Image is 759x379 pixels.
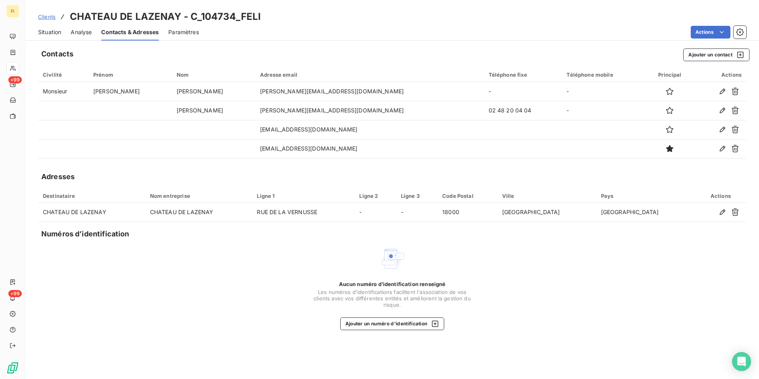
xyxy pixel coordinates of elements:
td: - [562,82,645,101]
td: [EMAIL_ADDRESS][DOMAIN_NAME] [255,139,484,158]
td: [PERSON_NAME] [172,101,255,120]
td: [PERSON_NAME] [172,82,255,101]
td: [GEOGRAPHIC_DATA] [497,203,596,222]
div: Adresse email [260,72,479,78]
div: Actions [699,72,742,78]
td: [GEOGRAPHIC_DATA] [596,203,695,222]
td: - [484,82,562,101]
span: Contacts & Adresses [101,28,159,36]
div: Civilité [43,72,84,78]
div: Téléphone mobile [566,72,641,78]
span: +99 [8,76,22,83]
a: +99 [6,78,19,91]
td: CHATEAU DE LAZENAY [145,203,252,222]
div: Nom entreprise [150,193,248,199]
a: Clients [38,13,56,21]
button: Ajouter un contact [683,48,749,61]
img: Empty state [379,246,405,271]
button: Actions [691,26,730,39]
td: [EMAIL_ADDRESS][DOMAIN_NAME] [255,120,484,139]
div: Code Postal [442,193,493,199]
span: Aucun numéro d’identification renseigné [339,281,446,287]
div: Ligne 3 [401,193,433,199]
div: Ville [502,193,591,199]
div: Actions [700,193,742,199]
span: Analyse [71,28,92,36]
span: Clients [38,14,56,20]
td: 02 48 20 04 04 [484,101,562,120]
button: Ajouter un numéro d’identification [340,317,445,330]
img: Logo LeanPay [6,362,19,374]
span: Les numéros d'identifications facilitent l'association de vos clients avec vos différentes entité... [313,289,472,308]
div: Destinataire [43,193,141,199]
td: [PERSON_NAME] [89,82,172,101]
span: +99 [8,290,22,297]
h5: Numéros d’identification [41,228,129,240]
td: 18000 [437,203,497,222]
h5: Contacts [41,48,73,60]
h5: Adresses [41,171,75,182]
td: [PERSON_NAME][EMAIL_ADDRESS][DOMAIN_NAME] [255,101,484,120]
div: Ligne 2 [359,193,391,199]
td: RUE DE LA VERNUSSE [252,203,354,222]
td: [PERSON_NAME][EMAIL_ADDRESS][DOMAIN_NAME] [255,82,484,101]
div: Téléphone fixe [489,72,557,78]
h3: CHATEAU DE LAZENAY - C_104734_FELI [70,10,261,24]
td: Monsieur [38,82,89,101]
div: Pays [601,193,690,199]
td: - [354,203,396,222]
div: FI [6,5,19,17]
span: Paramètres [168,28,199,36]
span: Situation [38,28,61,36]
div: Ligne 1 [257,193,350,199]
td: CHATEAU DE LAZENAY [38,203,145,222]
div: Principal [650,72,690,78]
div: Open Intercom Messenger [732,352,751,371]
td: - [396,203,437,222]
div: Nom [177,72,250,78]
div: Prénom [93,72,167,78]
td: - [562,101,645,120]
